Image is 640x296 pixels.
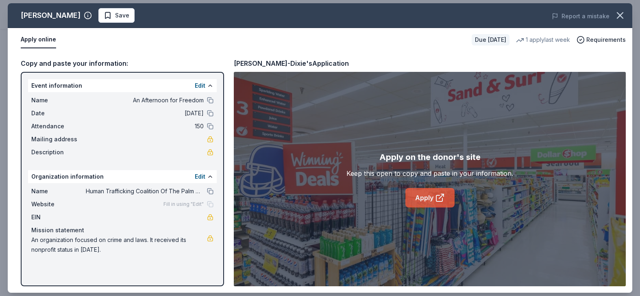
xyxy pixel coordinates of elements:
[379,151,481,164] div: Apply on the donor's site
[234,58,349,69] div: [PERSON_NAME]-Dixie's Application
[21,31,56,48] button: Apply online
[31,186,86,196] span: Name
[28,170,217,183] div: Organization information
[516,35,570,45] div: 1 apply last week
[552,11,610,21] button: Report a mistake
[577,35,626,45] button: Requirements
[31,147,86,157] span: Description
[405,188,455,207] a: Apply
[31,134,86,144] span: Mailing address
[31,235,207,255] span: An organization focused on crime and laws. It received its nonprofit status in [DATE].
[28,79,217,92] div: Event information
[98,8,135,23] button: Save
[195,81,205,91] button: Edit
[346,169,513,178] div: Keep this open to copy and paste in your information.
[31,108,86,118] span: Date
[195,172,205,181] button: Edit
[21,58,224,69] div: Copy and paste your information:
[31,199,86,209] span: Website
[86,95,204,105] span: An Afternoon for Freedom
[21,9,81,22] div: [PERSON_NAME]
[586,35,626,45] span: Requirements
[115,11,129,20] span: Save
[86,108,204,118] span: [DATE]
[31,121,86,131] span: Attendance
[31,225,213,235] div: Mission statement
[31,95,86,105] span: Name
[472,34,509,45] div: Due [DATE]
[163,201,204,207] span: Fill in using "Edit"
[86,186,204,196] span: Human Trafficking Coalition Of The Palm Beaches Inc
[31,212,86,222] span: EIN
[86,121,204,131] span: 150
